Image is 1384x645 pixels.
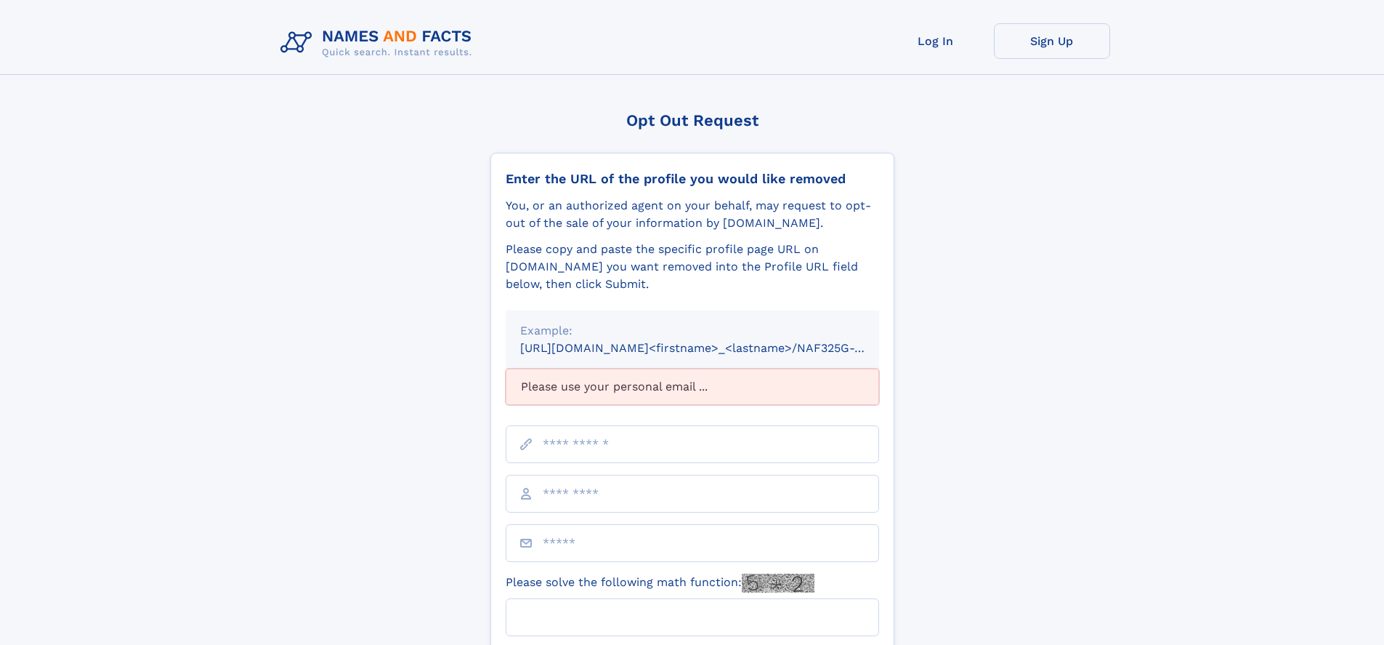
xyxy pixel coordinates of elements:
div: Please copy and paste the specific profile page URL on [DOMAIN_NAME] you want removed into the Pr... [506,241,879,293]
div: You, or an authorized agent on your behalf, may request to opt-out of the sale of your informatio... [506,197,879,232]
label: Please solve the following math function: [506,574,814,593]
img: Logo Names and Facts [275,23,484,63]
div: Enter the URL of the profile you would like removed [506,171,879,187]
a: Sign Up [994,23,1110,59]
div: Example: [520,322,865,340]
small: [URL][DOMAIN_NAME]<firstname>_<lastname>/NAF325G-xxxxxxxx [520,341,907,355]
a: Log In [878,23,994,59]
div: Opt Out Request [490,111,894,129]
div: Please use your personal email ... [506,369,879,405]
